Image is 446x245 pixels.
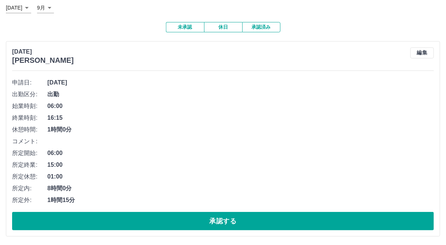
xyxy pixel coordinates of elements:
[6,3,31,13] div: [DATE]
[204,22,242,32] button: 休日
[47,125,434,134] span: 1時間0分
[37,3,54,13] div: 9月
[12,78,47,87] span: 申請日:
[12,137,47,146] span: コメント:
[166,22,204,32] button: 未承認
[47,184,434,193] span: 8時間0分
[47,102,434,111] span: 06:00
[410,47,434,58] button: 編集
[47,149,434,158] span: 06:00
[47,161,434,169] span: 15:00
[12,47,74,56] p: [DATE]
[12,161,47,169] span: 所定終業:
[12,56,74,65] h3: [PERSON_NAME]
[12,196,47,205] span: 所定外:
[12,172,47,181] span: 所定休憩:
[47,172,434,181] span: 01:00
[12,212,434,230] button: 承認する
[47,78,434,87] span: [DATE]
[47,114,434,122] span: 16:15
[47,196,434,205] span: 1時間15分
[12,102,47,111] span: 始業時刻:
[242,22,280,32] button: 承認済み
[12,149,47,158] span: 所定開始:
[12,114,47,122] span: 終業時刻:
[12,125,47,134] span: 休憩時間:
[12,184,47,193] span: 所定内:
[12,90,47,99] span: 出勤区分:
[47,90,434,99] span: 出勤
